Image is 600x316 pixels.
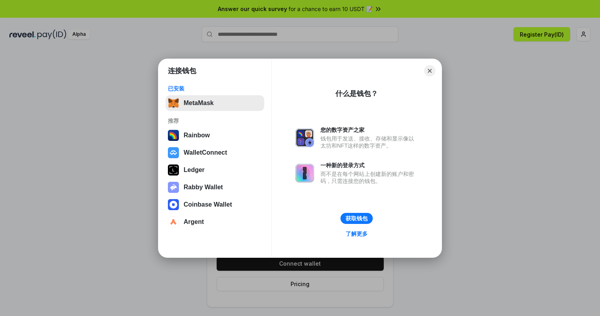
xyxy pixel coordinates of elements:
div: MetaMask [184,100,213,107]
img: svg+xml,%3Csvg%20width%3D%2228%22%20height%3D%2228%22%20viewBox%3D%220%200%2028%2028%22%20fill%3D... [168,147,179,158]
div: Rabby Wallet [184,184,223,191]
img: svg+xml,%3Csvg%20xmlns%3D%22http%3A%2F%2Fwww.w3.org%2F2000%2Fsvg%22%20fill%3D%22none%22%20viewBox... [295,164,314,183]
button: Coinbase Wallet [166,197,264,213]
img: svg+xml,%3Csvg%20xmlns%3D%22http%3A%2F%2Fwww.w3.org%2F2000%2Fsvg%22%20fill%3D%22none%22%20viewBox... [295,128,314,147]
div: 获取钱包 [346,215,368,222]
div: 钱包用于发送、接收、存储和显示像以太坊和NFT这样的数字资产。 [320,135,418,149]
img: svg+xml,%3Csvg%20fill%3D%22none%22%20height%3D%2233%22%20viewBox%3D%220%200%2035%2033%22%20width%... [168,98,179,109]
div: 您的数字资产之家 [320,126,418,133]
button: MetaMask [166,95,264,111]
div: 了解更多 [346,230,368,237]
div: Ledger [184,166,204,174]
img: svg+xml,%3Csvg%20width%3D%22120%22%20height%3D%22120%22%20viewBox%3D%220%200%20120%20120%22%20fil... [168,130,179,141]
div: Coinbase Wallet [184,201,232,208]
img: svg+xml,%3Csvg%20width%3D%2228%22%20height%3D%2228%22%20viewBox%3D%220%200%2028%2028%22%20fill%3D... [168,216,179,227]
div: 推荐 [168,117,262,124]
img: svg+xml,%3Csvg%20xmlns%3D%22http%3A%2F%2Fwww.w3.org%2F2000%2Fsvg%22%20width%3D%2228%22%20height%3... [168,164,179,176]
div: 已安装 [168,85,262,92]
img: svg+xml,%3Csvg%20xmlns%3D%22http%3A%2F%2Fwww.w3.org%2F2000%2Fsvg%22%20fill%3D%22none%22%20viewBox... [168,182,179,193]
img: svg+xml,%3Csvg%20width%3D%2228%22%20height%3D%2228%22%20viewBox%3D%220%200%2028%2028%22%20fill%3D... [168,199,179,210]
button: 获取钱包 [340,213,373,224]
div: Argent [184,218,204,225]
button: Rainbow [166,128,264,143]
div: 而不是在每个网站上创建新的账户和密码，只需连接您的钱包。 [320,170,418,185]
div: 一种新的登录方式 [320,162,418,169]
button: Rabby Wallet [166,179,264,195]
div: Rainbow [184,132,210,139]
a: 了解更多 [341,229,372,239]
button: Close [424,65,435,76]
div: 什么是钱包？ [335,89,378,98]
button: Ledger [166,162,264,178]
div: WalletConnect [184,149,227,156]
h1: 连接钱包 [168,66,196,76]
button: WalletConnect [166,145,264,161]
button: Argent [166,214,264,230]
